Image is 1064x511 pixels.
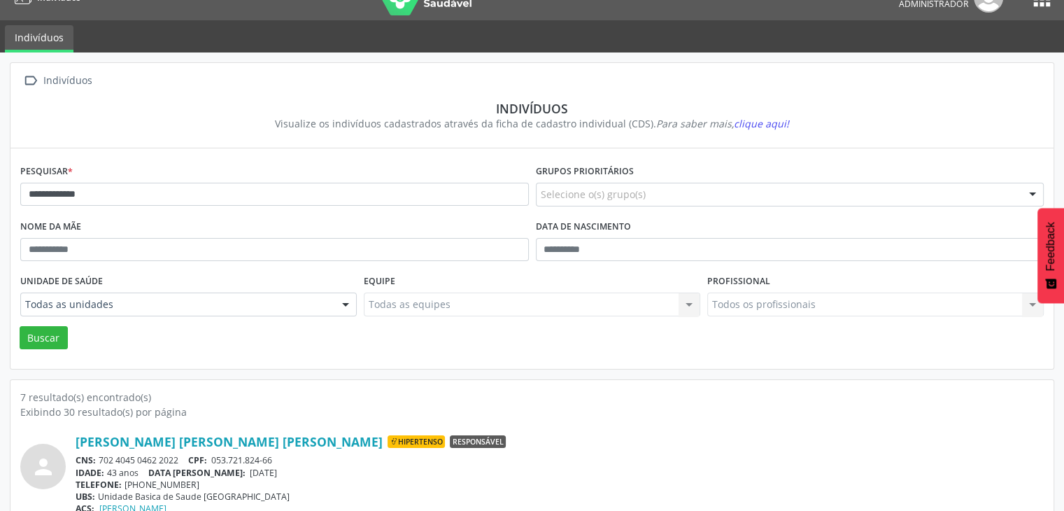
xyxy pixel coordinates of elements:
i:  [20,71,41,91]
label: Equipe [364,271,395,293]
div: Indivíduos [41,71,94,91]
a: Indivíduos [5,25,73,52]
a:  Indivíduos [20,71,94,91]
div: Visualize os indivíduos cadastrados através da ficha de cadastro individual (CDS). [30,116,1034,131]
div: Exibindo 30 resultado(s) por página [20,405,1044,419]
div: Unidade Basica de Saude [GEOGRAPHIC_DATA] [76,491,1044,503]
span: UBS: [76,491,95,503]
span: [DATE] [250,467,277,479]
span: IDADE: [76,467,104,479]
label: Pesquisar [20,161,73,183]
span: CNS: [76,454,96,466]
span: CPF: [188,454,207,466]
label: Grupos prioritários [536,161,634,183]
span: 053.721.824-66 [211,454,272,466]
span: Feedback [1044,222,1057,271]
div: 7 resultado(s) encontrado(s) [20,390,1044,405]
a: [PERSON_NAME] [PERSON_NAME] [PERSON_NAME] [76,434,383,449]
div: 702 4045 0462 2022 [76,454,1044,466]
span: TELEFONE: [76,479,122,491]
button: Buscar [20,326,68,350]
button: Feedback - Mostrar pesquisa [1037,208,1064,303]
span: Selecione o(s) grupo(s) [541,187,646,202]
span: Todas as unidades [25,297,328,311]
label: Profissional [707,271,770,293]
label: Unidade de saúde [20,271,103,293]
span: Hipertenso [388,435,445,448]
div: 43 anos [76,467,1044,479]
span: clique aqui! [734,117,789,130]
span: Responsável [450,435,506,448]
span: DATA [PERSON_NAME]: [148,467,246,479]
label: Nome da mãe [20,216,81,238]
i: Para saber mais, [656,117,789,130]
div: Indivíduos [30,101,1034,116]
label: Data de nascimento [536,216,631,238]
div: [PHONE_NUMBER] [76,479,1044,491]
